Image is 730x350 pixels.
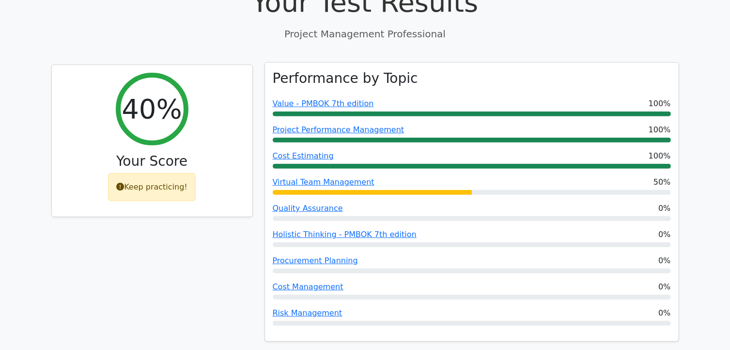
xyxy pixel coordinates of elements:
span: 100% [649,124,671,136]
span: 0% [658,255,670,267]
a: Project Performance Management [273,125,404,134]
span: 0% [658,203,670,214]
div: Keep practicing! [108,173,196,201]
a: Procurement Planning [273,256,358,265]
span: 0% [658,281,670,293]
h2: 40% [122,93,182,125]
a: Holistic Thinking - PMBOK 7th edition [273,230,417,239]
span: 50% [653,176,671,188]
span: 100% [649,98,671,110]
a: Quality Assurance [273,204,343,213]
a: Virtual Team Management [273,177,374,187]
span: 0% [658,229,670,240]
span: 100% [649,150,671,162]
a: Cost Management [273,282,343,291]
span: 0% [658,307,670,319]
a: Value - PMBOK 7th edition [273,99,374,108]
h3: Performance by Topic [273,70,418,87]
a: Cost Estimating [273,151,334,160]
h3: Your Score [60,153,245,170]
p: Project Management Professional [51,27,679,41]
a: Risk Management [273,308,342,318]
